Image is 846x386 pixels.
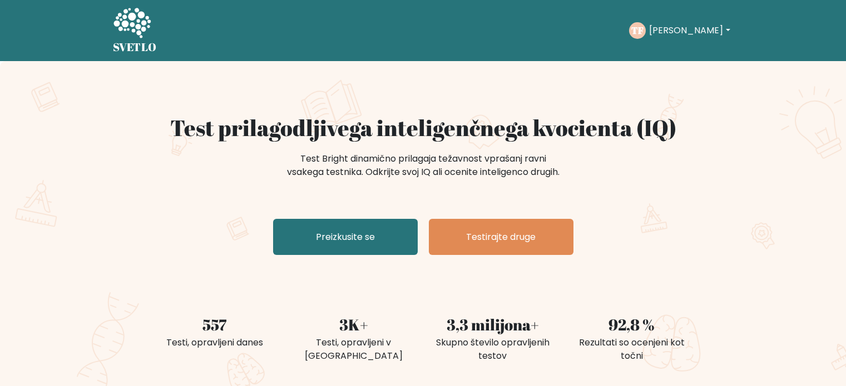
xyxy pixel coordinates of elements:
font: 3,3 milijona+ [447,314,539,335]
a: Preizkusite se [273,219,418,255]
font: SVETLO [113,39,157,54]
font: Testi, opravljeni v [GEOGRAPHIC_DATA] [305,336,403,362]
font: Skupno število opravljenih testov [436,336,550,362]
font: 557 [202,314,226,335]
font: Test prilagodljivega inteligenčnega kvocienta (IQ) [170,113,676,143]
font: Test Bright dinamično prilagaja težavnost vprašanj ravni vsakega testnika. Odkrijte svoj IQ ali o... [287,152,560,178]
font: 3K+ [339,314,368,335]
a: SVETLO [113,4,157,57]
button: [PERSON_NAME] [646,23,733,38]
a: Testirajte druge [429,219,573,255]
font: Rezultati so ocenjeni kot točni [579,336,685,362]
font: Preizkusite se [316,230,375,243]
text: TF [631,24,644,37]
font: Testi, opravljeni danes [166,336,263,349]
font: 92,8 % [608,314,655,335]
font: Testirajte druge [466,230,536,243]
font: [PERSON_NAME] [649,24,723,37]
